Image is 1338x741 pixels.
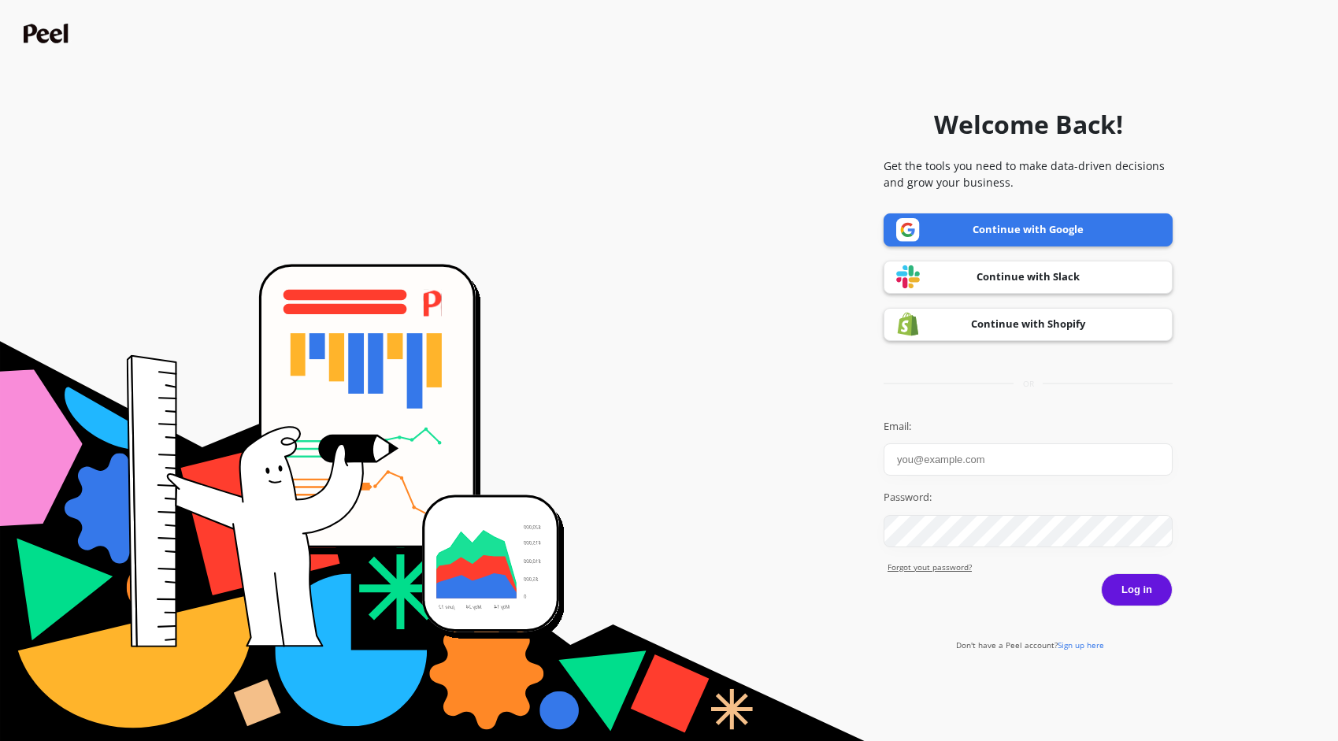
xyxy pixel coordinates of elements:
a: Forgot yout password? [888,561,1173,573]
span: Sign up here [1058,639,1104,650]
a: Don't have a Peel account?Sign up here [956,639,1104,650]
img: Peel [24,24,72,43]
div: or [884,378,1173,390]
p: Get the tools you need to make data-driven decisions and grow your business. [884,157,1173,191]
input: you@example.com [884,443,1173,476]
a: Continue with Google [884,213,1173,246]
img: Google logo [896,218,920,242]
label: Password: [884,490,1173,506]
a: Continue with Shopify [884,308,1173,341]
h1: Welcome Back! [934,106,1123,143]
a: Continue with Slack [884,261,1173,294]
img: Slack logo [896,265,920,289]
img: Shopify logo [896,312,920,336]
button: Log in [1101,573,1173,606]
label: Email: [884,419,1173,435]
